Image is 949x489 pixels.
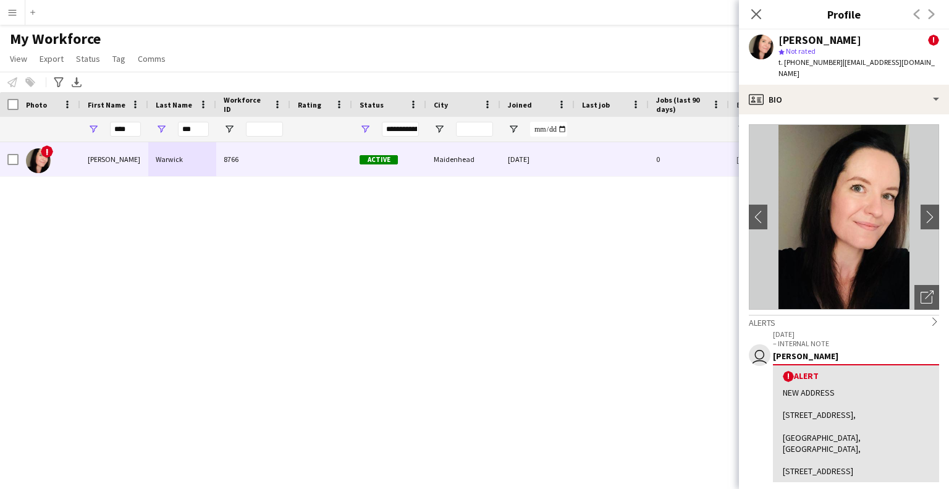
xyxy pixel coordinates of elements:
[739,85,949,114] div: Bio
[773,339,939,348] p: – INTERNAL NOTE
[783,387,929,477] div: NEW ADDRESS [STREET_ADDRESS], [GEOGRAPHIC_DATA], [GEOGRAPHIC_DATA], [STREET_ADDRESS]
[88,124,99,135] button: Open Filter Menu
[298,100,321,109] span: Rating
[773,351,939,362] div: [PERSON_NAME]
[112,53,125,64] span: Tag
[71,51,105,67] a: Status
[148,142,216,176] div: Warwick
[178,122,209,137] input: Last Name Filter Input
[41,145,53,158] span: !
[500,142,575,176] div: [DATE]
[508,100,532,109] span: Joined
[456,122,493,137] input: City Filter Input
[224,124,235,135] button: Open Filter Menu
[156,124,167,135] button: Open Filter Menu
[508,124,519,135] button: Open Filter Menu
[426,142,500,176] div: Maidenhead
[156,100,192,109] span: Last Name
[216,142,290,176] div: 8766
[749,124,939,310] img: Crew avatar or photo
[649,142,729,176] div: 0
[10,30,101,48] span: My Workforce
[88,100,125,109] span: First Name
[783,370,929,382] div: Alert
[778,57,843,67] span: t. [PHONE_NUMBER]
[786,46,816,56] span: Not rated
[360,124,371,135] button: Open Filter Menu
[80,142,148,176] div: [PERSON_NAME]
[35,51,69,67] a: Export
[40,53,64,64] span: Export
[246,122,283,137] input: Workforce ID Filter Input
[783,371,794,382] span: !
[133,51,171,67] a: Comms
[739,6,949,22] h3: Profile
[108,51,130,67] a: Tag
[5,51,32,67] a: View
[582,100,610,109] span: Last job
[26,148,51,173] img: Serena Warwick
[928,35,939,46] span: !
[224,95,268,114] span: Workforce ID
[360,155,398,164] span: Active
[773,330,939,339] p: [DATE]
[51,75,66,90] app-action-btn: Advanced filters
[110,122,141,137] input: First Name Filter Input
[736,100,756,109] span: Email
[10,53,27,64] span: View
[434,124,445,135] button: Open Filter Menu
[434,100,448,109] span: City
[76,53,100,64] span: Status
[749,315,939,328] div: Alerts
[530,122,567,137] input: Joined Filter Input
[778,35,861,46] div: [PERSON_NAME]
[914,285,939,310] div: Open photos pop-in
[360,100,384,109] span: Status
[69,75,84,90] app-action-btn: Export XLSX
[26,100,47,109] span: Photo
[736,124,748,135] button: Open Filter Menu
[778,57,935,78] span: | [EMAIL_ADDRESS][DOMAIN_NAME]
[138,53,166,64] span: Comms
[656,95,707,114] span: Jobs (last 90 days)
